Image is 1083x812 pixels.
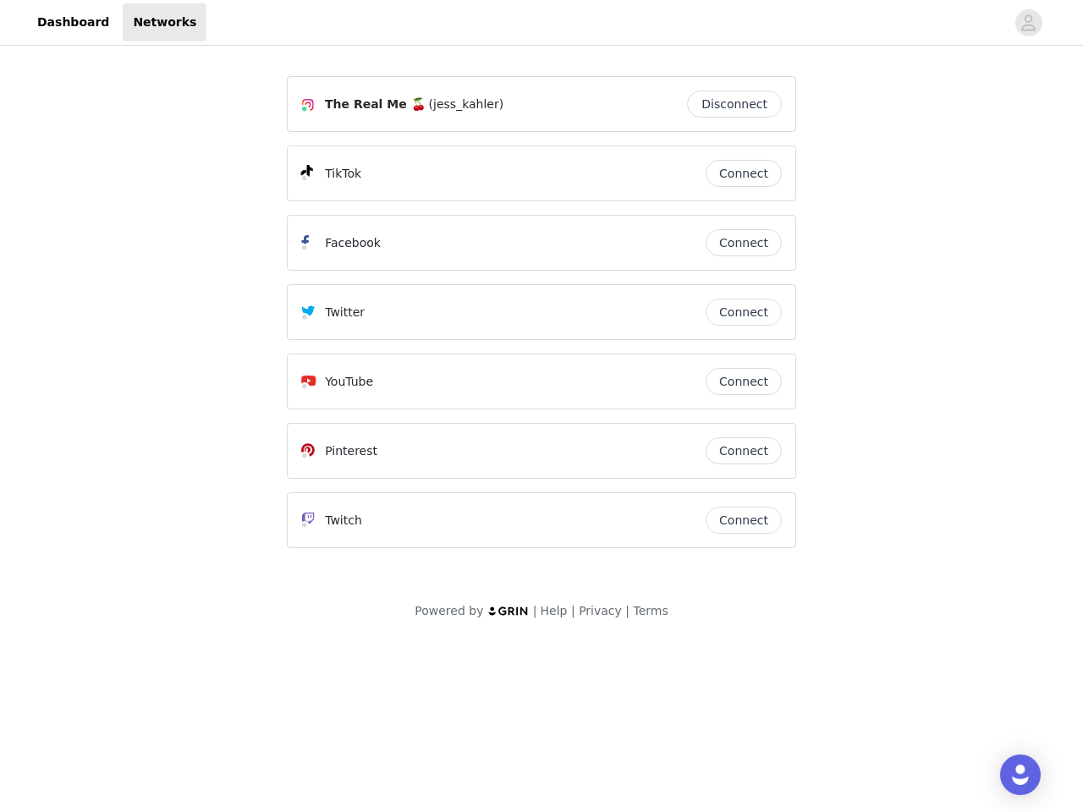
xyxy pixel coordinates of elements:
a: Networks [123,3,206,41]
button: Connect [706,229,782,256]
p: TikTok [325,165,361,183]
p: Facebook [325,234,381,252]
span: The Real Me 🍒 [325,96,426,113]
div: Open Intercom Messenger [1000,754,1041,795]
img: logo [487,606,530,617]
span: | [533,604,537,617]
p: Twitter [325,304,365,321]
p: Twitch [325,512,362,529]
p: YouTube [325,373,373,391]
button: Connect [706,507,782,534]
p: Pinterest [325,442,377,460]
button: Connect [706,368,782,395]
a: Dashboard [27,3,119,41]
button: Connect [706,160,782,187]
a: Help [541,604,568,617]
span: | [571,604,575,617]
div: avatar [1020,9,1036,36]
span: | [625,604,629,617]
button: Connect [706,299,782,326]
button: Connect [706,437,782,464]
span: (jess_kahler) [429,96,504,113]
img: Instagram Icon [301,98,315,112]
a: Privacy [579,604,622,617]
span: Powered by [415,604,483,617]
button: Disconnect [687,91,782,118]
a: Terms [633,604,668,617]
